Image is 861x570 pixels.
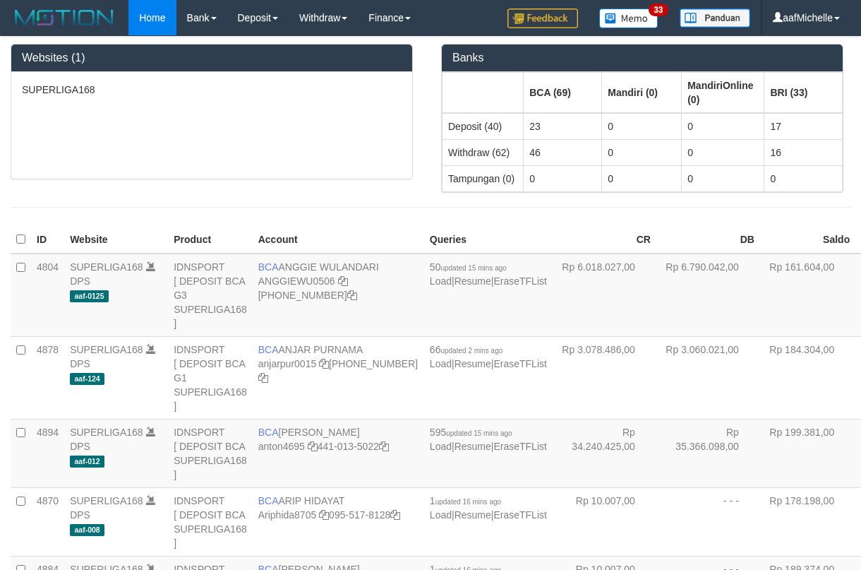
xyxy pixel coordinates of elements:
[602,165,682,191] td: 0
[258,261,279,273] span: BCA
[258,441,305,452] a: anton4695
[31,487,64,556] td: 4870
[764,139,843,165] td: 16
[760,336,855,419] td: Rp 184.304,00
[440,264,506,272] span: updated 15 mins ago
[430,358,452,369] a: Load
[258,358,317,369] a: anjarpur0015
[319,509,329,521] a: Copy Ariphida8705 to clipboard
[430,441,452,452] a: Load
[308,441,318,452] a: Copy anton4695 to clipboard
[64,226,168,254] th: Website
[760,254,855,337] td: Rp 161.604,00
[64,336,168,419] td: DPS
[430,509,452,521] a: Load
[70,290,109,302] span: aaf-0125
[524,165,602,191] td: 0
[430,261,547,287] span: | |
[524,72,602,113] th: Group: activate to sort column ascending
[430,261,507,273] span: 50
[258,495,279,506] span: BCA
[253,487,424,556] td: ARIP HIDAYAT 095-517-8128
[70,427,143,438] a: SUPERLIGA168
[682,139,764,165] td: 0
[168,487,253,556] td: IDNSPORT [ DEPOSIT BCA SUPERLIGA168 ]
[430,495,501,506] span: 1
[430,275,452,287] a: Load
[22,83,402,97] p: SUPERLIGA168
[258,372,268,384] a: Copy 4062281620 to clipboard
[446,429,512,437] span: updated 15 mins ago
[430,495,547,521] span: | |
[379,441,389,452] a: Copy 4410135022 to clipboard
[656,336,760,419] td: Rp 3.060.021,00
[11,7,118,28] img: MOTION_logo.png
[524,113,602,140] td: 23
[435,498,501,506] span: updated 16 mins ago
[64,487,168,556] td: DPS
[31,336,64,419] td: 4878
[493,358,546,369] a: EraseTFList
[764,113,843,140] td: 17
[253,336,424,419] td: ANJAR PURNAMA [PHONE_NUMBER]
[338,275,348,287] a: Copy ANGGIEWU0506 to clipboard
[553,226,656,254] th: CR
[442,72,524,113] th: Group: activate to sort column ascending
[764,72,843,113] th: Group: activate to sort column ascending
[253,419,424,487] td: [PERSON_NAME] 441-013-5022
[70,524,104,536] span: aaf-008
[454,275,491,287] a: Resume
[442,165,524,191] td: Tampungan (0)
[764,165,843,191] td: 0
[524,139,602,165] td: 46
[440,347,502,355] span: updated 2 mins ago
[390,509,400,521] a: Copy 0955178128 to clipboard
[599,8,658,28] img: Button%20Memo.svg
[760,419,855,487] td: Rp 199.381,00
[430,344,547,369] span: | |
[347,290,357,301] a: Copy 4062213373 to clipboard
[493,275,546,287] a: EraseTFList
[31,419,64,487] td: 4894
[682,113,764,140] td: 0
[760,226,855,254] th: Saldo
[454,509,491,521] a: Resume
[507,8,578,28] img: Feedback.jpg
[493,509,546,521] a: EraseTFList
[70,261,143,273] a: SUPERLIGA168
[602,139,682,165] td: 0
[253,226,424,254] th: Account
[656,419,760,487] td: Rp 35.366.098,00
[680,8,750,28] img: panduan.png
[258,344,279,355] span: BCA
[656,254,760,337] td: Rp 6.790.042,00
[656,226,760,254] th: DB
[454,358,491,369] a: Resume
[430,427,512,438] span: 595
[452,52,832,64] h3: Banks
[168,226,253,254] th: Product
[64,419,168,487] td: DPS
[602,113,682,140] td: 0
[168,419,253,487] td: IDNSPORT [ DEPOSIT BCA SUPERLIGA168 ]
[553,336,656,419] td: Rp 3.078.486,00
[70,495,143,506] a: SUPERLIGA168
[258,509,317,521] a: Ariphida8705
[70,344,143,355] a: SUPERLIGA168
[430,427,547,452] span: | |
[258,427,279,438] span: BCA
[602,72,682,113] th: Group: activate to sort column ascending
[649,4,668,16] span: 33
[258,275,335,287] a: ANGGIEWU0506
[22,52,402,64] h3: Websites (1)
[454,441,491,452] a: Resume
[682,72,764,113] th: Group: activate to sort column ascending
[31,226,64,254] th: ID
[319,358,329,369] a: Copy anjarpur0015 to clipboard
[70,456,104,468] span: aaf-012
[424,226,553,254] th: Queries
[682,165,764,191] td: 0
[64,254,168,337] td: DPS
[70,373,104,385] span: aaf-124
[553,419,656,487] td: Rp 34.240.425,00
